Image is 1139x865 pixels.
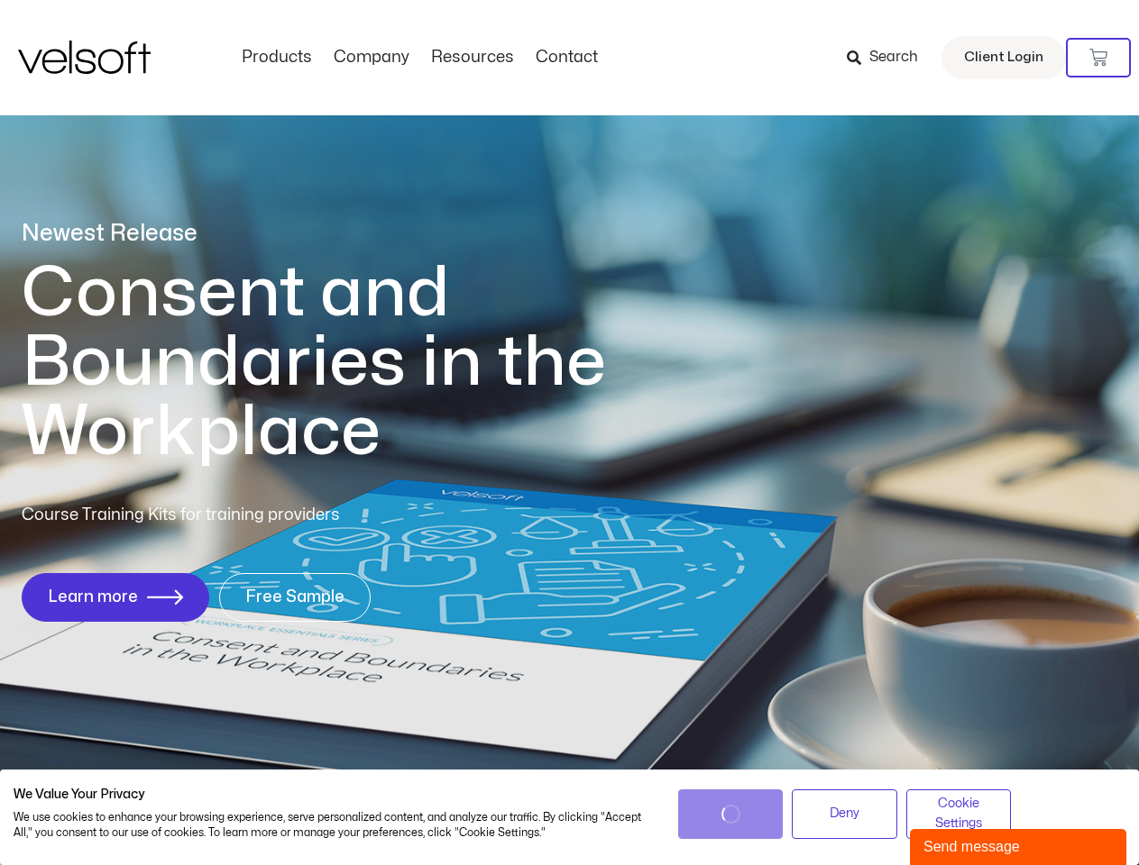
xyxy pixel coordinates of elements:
[525,48,609,68] a: ContactMenu Toggle
[678,789,784,839] button: Accept all cookies
[14,787,651,803] h2: We Value Your Privacy
[869,46,918,69] span: Search
[231,48,609,68] nav: Menu
[420,48,525,68] a: ResourcesMenu Toggle
[906,789,1012,839] button: Adjust cookie preferences
[792,789,897,839] button: Deny all cookies
[245,588,344,606] span: Free Sample
[48,588,138,606] span: Learn more
[14,810,651,841] p: We use cookies to enhance your browsing experience, serve personalized content, and analyze our t...
[219,573,371,622] a: Free Sample
[18,41,151,74] img: Velsoft Training Materials
[847,42,931,73] a: Search
[22,503,471,528] p: Course Training Kits for training providers
[22,573,209,622] a: Learn more
[323,48,420,68] a: CompanyMenu Toggle
[22,259,680,467] h1: Consent and Boundaries in the Workplace
[22,218,680,250] p: Newest Release
[942,36,1066,79] a: Client Login
[231,48,323,68] a: ProductsMenu Toggle
[910,825,1130,865] iframe: chat widget
[964,46,1043,69] span: Client Login
[830,804,859,824] span: Deny
[918,794,1000,834] span: Cookie Settings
